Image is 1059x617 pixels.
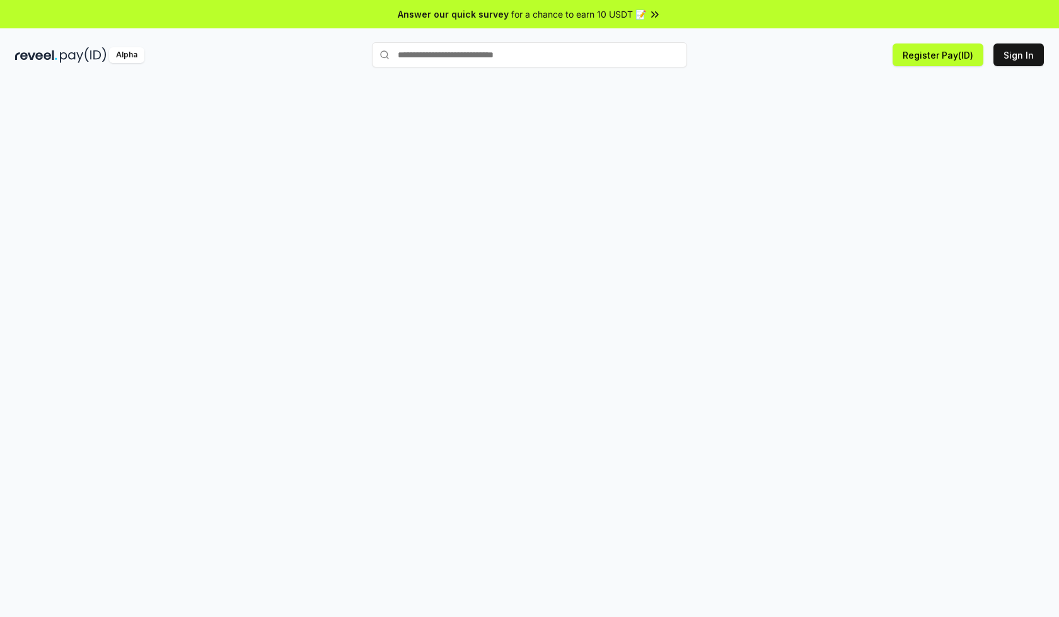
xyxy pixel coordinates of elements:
[15,47,57,63] img: reveel_dark
[511,8,646,21] span: for a chance to earn 10 USDT 📝
[60,47,107,63] img: pay_id
[893,43,983,66] button: Register Pay(ID)
[993,43,1044,66] button: Sign In
[109,47,144,63] div: Alpha
[398,8,509,21] span: Answer our quick survey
